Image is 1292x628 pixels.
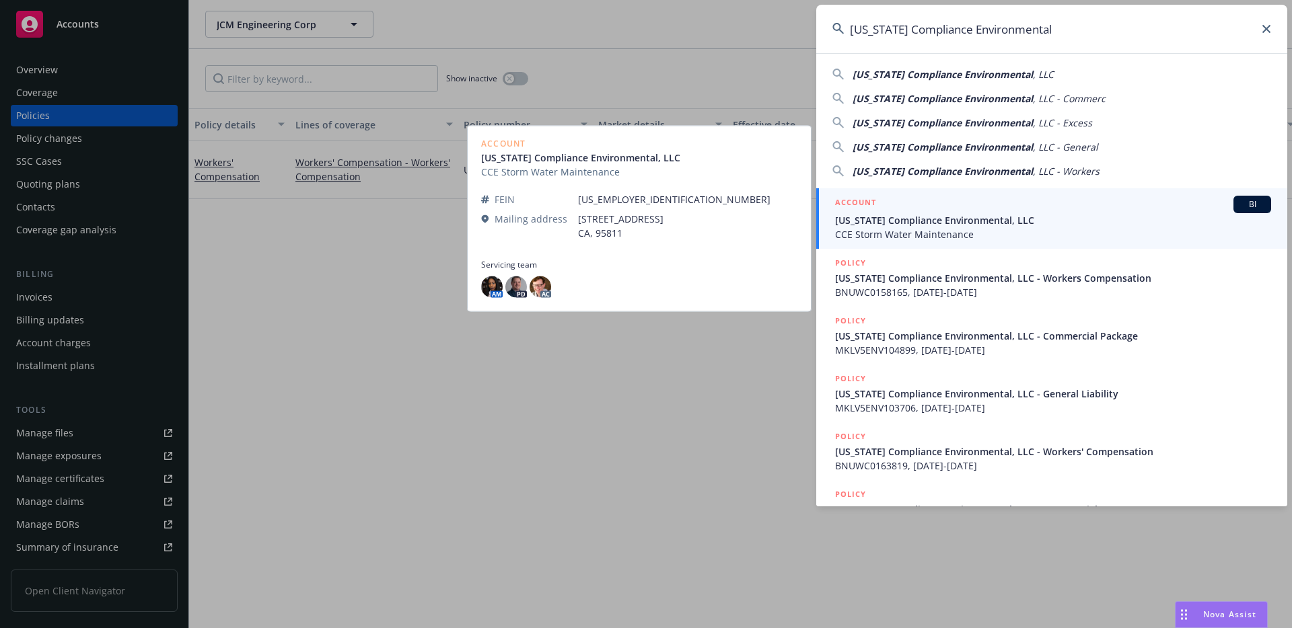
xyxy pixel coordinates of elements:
[835,285,1271,299] span: BNUWC0158165, [DATE]-[DATE]
[835,314,866,327] h5: POLICY
[816,364,1287,422] a: POLICY[US_STATE] Compliance Environmental, LLC - General LiabilityMKLV5ENV103706, [DATE]-[DATE]
[816,188,1287,249] a: ACCOUNTBI[US_STATE] Compliance Environmental, LLCCCE Storm Water Maintenance
[835,213,1271,227] span: [US_STATE] Compliance Environmental, LLC
[816,5,1287,53] input: Search...
[853,68,1033,81] span: [US_STATE] Compliance Environmental
[835,256,866,270] h5: POLICY
[835,329,1271,343] span: [US_STATE] Compliance Environmental, LLC - Commercial Package
[816,422,1287,480] a: POLICY[US_STATE] Compliance Environmental, LLC - Workers' CompensationBNUWC0163819, [DATE]-[DATE]
[853,165,1033,178] span: [US_STATE] Compliance Environmental
[816,480,1287,538] a: POLICY[US_STATE] Compliance Environmental, LLC - Commercial Auto
[835,227,1271,241] span: CCE Storm Water Maintenance
[835,502,1271,516] span: [US_STATE] Compliance Environmental, LLC - Commercial Auto
[835,387,1271,401] span: [US_STATE] Compliance Environmental, LLC - General Liability
[1239,198,1266,210] span: BI
[835,343,1271,357] span: MKLV5ENV104899, [DATE]-[DATE]
[853,141,1033,153] span: [US_STATE] Compliance Environmental
[1033,92,1106,105] span: , LLC - Commerc
[835,401,1271,415] span: MKLV5ENV103706, [DATE]-[DATE]
[1033,141,1098,153] span: , LLC - General
[835,444,1271,459] span: [US_STATE] Compliance Environmental, LLC - Workers' Compensation
[1033,165,1100,178] span: , LLC - Workers
[853,116,1033,129] span: [US_STATE] Compliance Environmental
[835,372,866,385] h5: POLICY
[1176,602,1192,627] div: Drag to move
[1033,68,1054,81] span: , LLC
[835,430,866,443] h5: POLICY
[835,196,876,212] h5: ACCOUNT
[835,271,1271,285] span: [US_STATE] Compliance Environmental, LLC - Workers Compensation
[1203,609,1256,620] span: Nova Assist
[816,307,1287,364] a: POLICY[US_STATE] Compliance Environmental, LLC - Commercial PackageMKLV5ENV104899, [DATE]-[DATE]
[835,459,1271,473] span: BNUWC0163819, [DATE]-[DATE]
[835,487,866,501] h5: POLICY
[1175,601,1268,628] button: Nova Assist
[816,249,1287,307] a: POLICY[US_STATE] Compliance Environmental, LLC - Workers CompensationBNUWC0158165, [DATE]-[DATE]
[853,92,1033,105] span: [US_STATE] Compliance Environmental
[1033,116,1092,129] span: , LLC - Excess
